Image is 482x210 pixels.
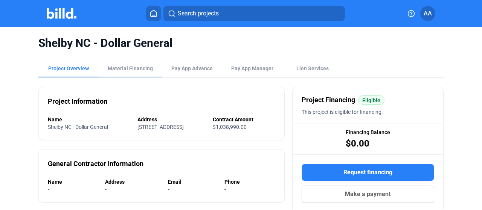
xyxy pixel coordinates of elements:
[178,9,219,18] span: Search projects
[343,168,392,177] span: Request financing
[302,186,434,203] button: Make a payment
[231,65,273,72] span: Pay App Manager
[302,109,383,115] span: This project is eligible for financing.
[213,124,247,130] span: $1,038,990.00
[48,186,49,192] span: -
[48,178,98,186] div: Name
[213,116,275,123] div: Contract Amount
[168,186,169,192] span: -
[48,65,89,72] div: Project Overview
[48,96,107,107] div: Project Information
[296,65,329,72] div: Lien Services
[302,95,355,105] span: Project Financing
[38,36,443,50] span: Shelby NC - Dollar General
[302,164,434,181] button: Request financing
[137,116,205,123] div: Address
[346,137,369,150] span: $0.00
[346,128,390,136] span: Financing Balance
[420,6,435,21] button: AA
[163,6,345,21] button: Search projects
[105,178,160,186] div: Address
[224,178,275,186] div: Phone
[48,159,143,169] div: General Contractor Information
[168,178,217,186] div: Email
[48,124,108,130] span: Shelby NC - Dollar General
[345,190,390,199] span: Make a payment
[424,9,432,18] span: AA
[47,8,76,19] img: Billd Company Logo
[358,95,384,105] mat-chip: Eligible
[48,116,130,123] div: Name
[137,124,184,130] span: [STREET_ADDRESS]
[105,186,107,192] span: -
[108,65,153,72] div: Material Financing
[171,65,213,72] div: Pay App Advance
[224,186,226,192] span: -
